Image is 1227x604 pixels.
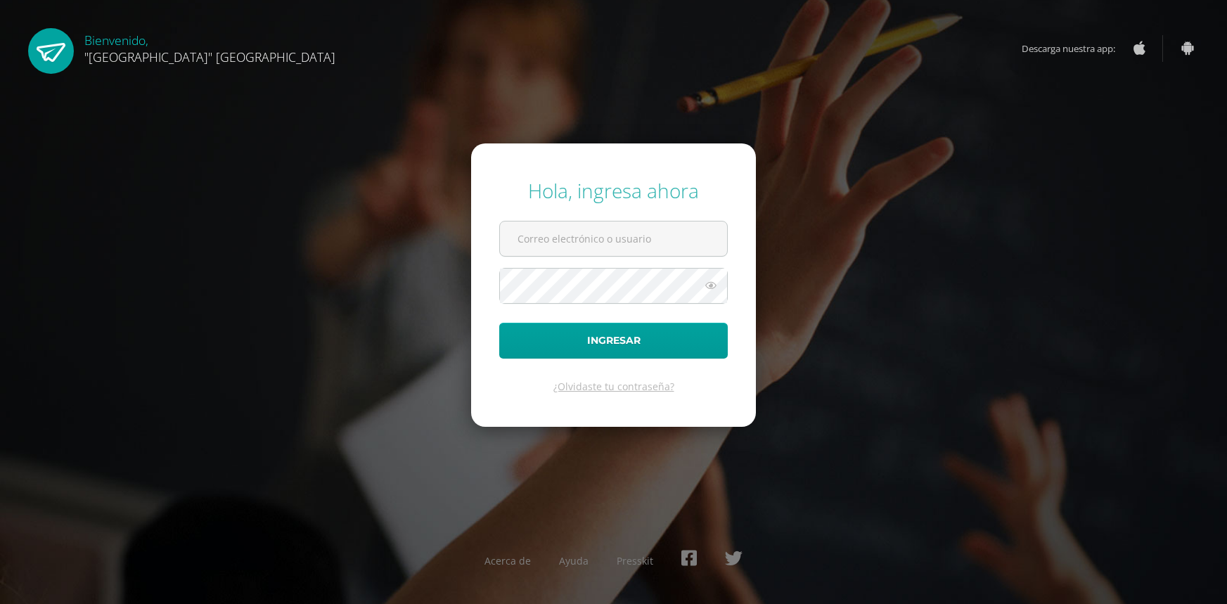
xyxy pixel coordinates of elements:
div: Bienvenido, [84,28,335,65]
a: Presskit [617,554,653,567]
button: Ingresar [499,323,728,359]
a: ¿Olvidaste tu contraseña? [553,380,674,393]
div: Hola, ingresa ahora [499,177,728,204]
a: Ayuda [559,554,589,567]
span: "[GEOGRAPHIC_DATA]" [GEOGRAPHIC_DATA] [84,49,335,65]
span: Descarga nuestra app: [1022,35,1129,62]
input: Correo electrónico o usuario [500,221,727,256]
a: Acerca de [484,554,531,567]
